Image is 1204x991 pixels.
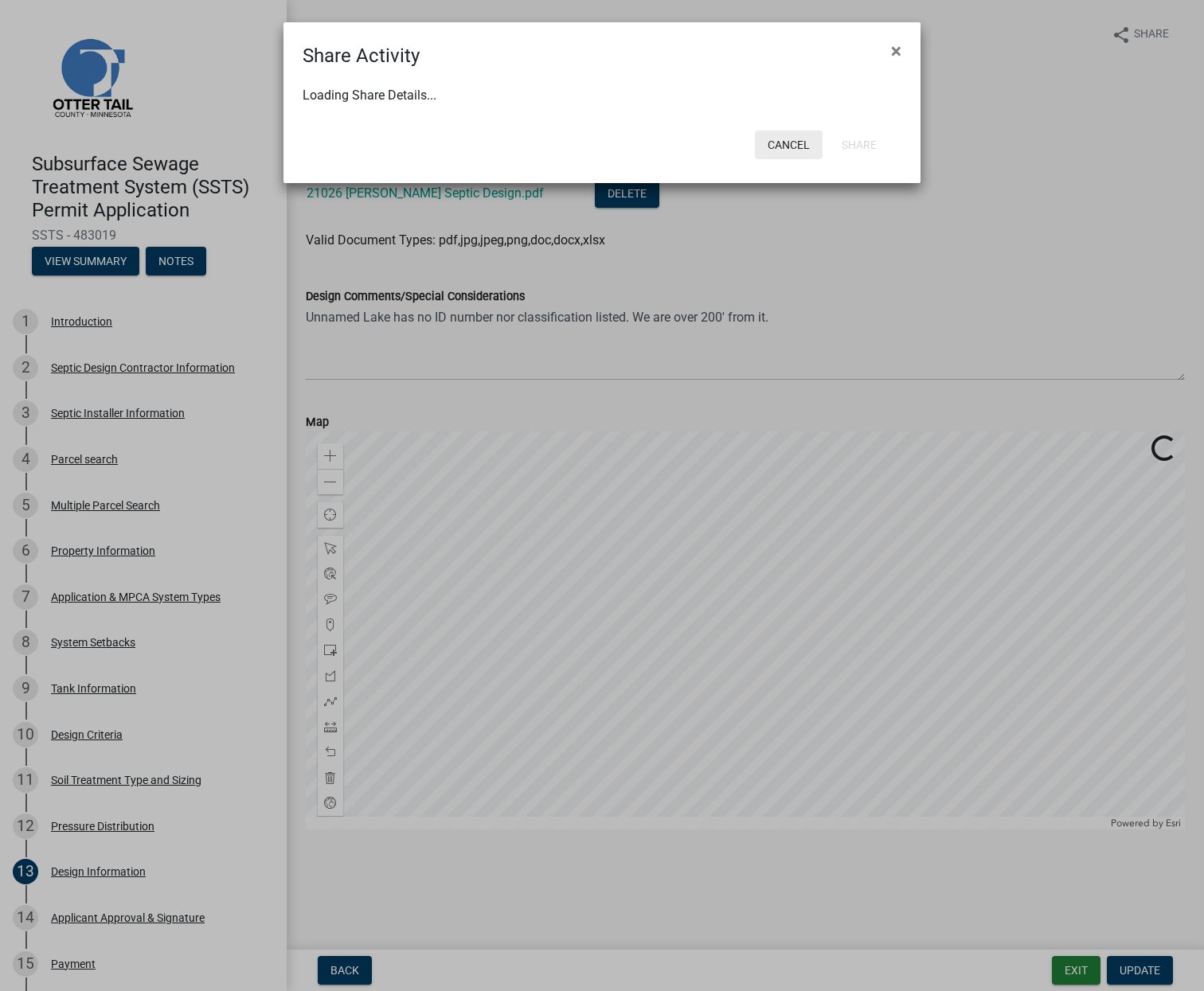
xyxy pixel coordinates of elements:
div: Loading Share Details... [303,86,901,105]
button: Share [829,131,889,159]
span: × [891,40,901,62]
button: Close [878,29,914,73]
button: Cancel [755,131,823,159]
h4: Share Activity [303,41,420,70]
